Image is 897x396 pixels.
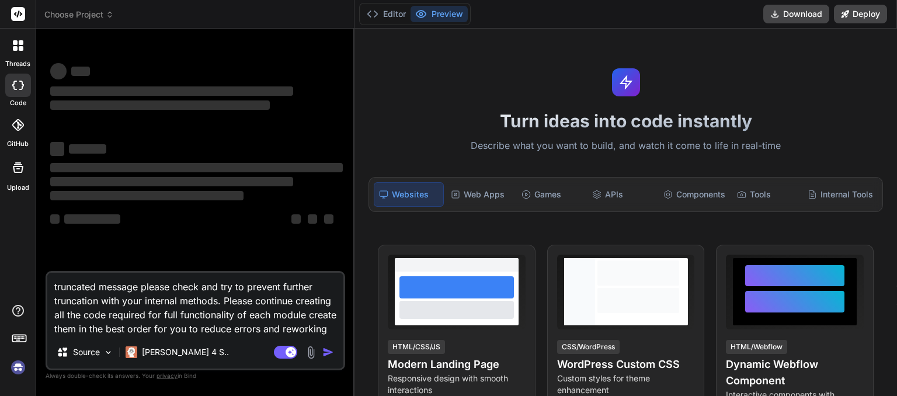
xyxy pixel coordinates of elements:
h4: Modern Landing Page [388,356,526,373]
div: Tools [732,182,801,207]
div: HTML/Webflow [726,340,787,354]
button: Preview [411,6,468,22]
div: APIs [587,182,656,207]
label: Upload [7,183,29,193]
div: Games [517,182,585,207]
span: ‌ [50,163,343,172]
div: Websites [374,182,443,207]
span: ‌ [50,100,270,110]
label: GitHub [7,139,29,149]
span: ‌ [69,144,106,154]
p: [PERSON_NAME] 4 S.. [142,346,229,358]
span: privacy [157,372,178,379]
img: icon [322,346,334,358]
label: code [10,98,26,108]
p: Responsive design with smooth interactions [388,373,526,396]
div: HTML/CSS/JS [388,340,445,354]
span: ‌ [50,63,67,79]
label: threads [5,59,30,69]
p: Describe what you want to build, and watch it come to life in real-time [361,138,890,154]
span: ‌ [50,86,293,96]
span: ‌ [50,142,64,156]
span: ‌ [308,214,317,224]
span: ‌ [50,214,60,224]
h1: Turn ideas into code instantly [361,110,890,131]
h4: Dynamic Webflow Component [726,356,864,389]
span: ‌ [71,67,90,76]
button: Editor [362,6,411,22]
p: Always double-check its answers. Your in Bind [46,370,345,381]
span: ‌ [64,214,120,224]
p: Custom styles for theme enhancement [557,373,695,396]
div: Web Apps [446,182,514,207]
h4: WordPress Custom CSS [557,356,695,373]
span: ‌ [50,177,293,186]
div: CSS/WordPress [557,340,620,354]
img: Pick Models [103,348,113,357]
div: Components [659,182,730,207]
img: Claude 4 Sonnet [126,346,137,358]
p: Source [73,346,100,358]
span: ‌ [50,191,244,200]
img: attachment [304,346,318,359]
textarea: truncated message please check and try to prevent further truncation with your internal methods. ... [47,273,343,336]
span: ‌ [324,214,333,224]
button: Download [763,5,829,23]
img: signin [8,357,28,377]
div: Internal Tools [803,182,878,207]
span: Choose Project [44,9,114,20]
button: Deploy [834,5,887,23]
span: ‌ [291,214,301,224]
